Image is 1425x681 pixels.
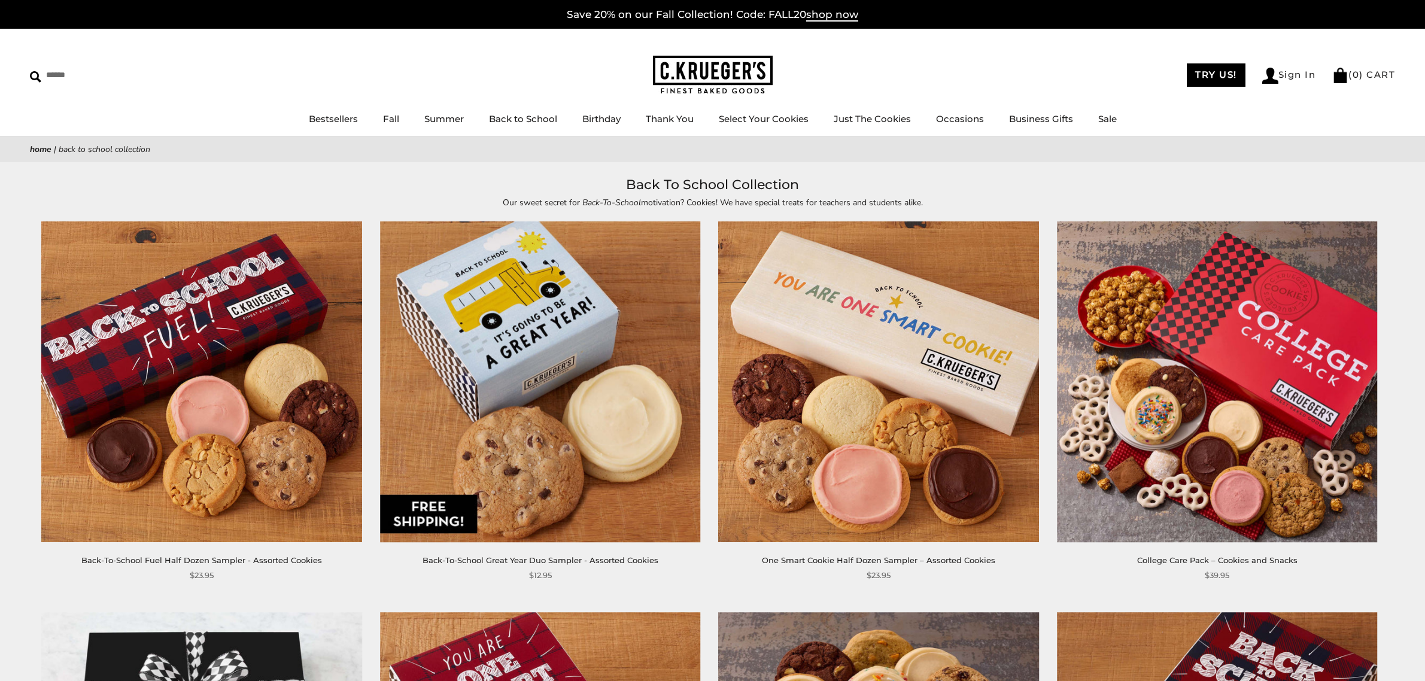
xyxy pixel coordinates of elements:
img: Bag [1332,68,1348,83]
span: | [54,144,56,155]
a: One Smart Cookie Half Dozen Sampler – Assorted Cookies [719,222,1039,542]
a: Back to School [489,113,557,124]
nav: breadcrumbs [30,142,1395,156]
span: $23.95 [867,569,891,582]
a: (0) CART [1332,69,1395,80]
em: Back-To-School [582,197,641,208]
a: Back-To-School Great Year Duo Sampler - Assorted Cookies [423,555,658,565]
span: motivation? Cookies! We have special treats for teachers and students alike. [641,197,923,208]
a: Select Your Cookies [719,113,809,124]
input: Search [30,66,172,84]
a: Sale [1098,113,1117,124]
a: Fall [383,113,399,124]
span: $39.95 [1205,569,1229,582]
a: Back-To-School Fuel Half Dozen Sampler - Assorted Cookies [81,555,322,565]
span: Our sweet secret for [503,197,582,208]
img: One Smart Cookie Half Dozen Sampler – Assorted Cookies [718,222,1038,542]
a: Save 20% on our Fall Collection! Code: FALL20shop now [567,8,858,22]
a: Summer [424,113,464,124]
img: Search [30,71,41,83]
a: Thank You [646,113,694,124]
span: $23.95 [190,569,214,582]
a: Just The Cookies [834,113,911,124]
img: Back-To-School Fuel Half Dozen Sampler - Assorted Cookies [42,222,362,542]
img: C.KRUEGER'S [653,56,773,95]
a: Birthday [582,113,621,124]
a: Home [30,144,51,155]
a: Bestsellers [309,113,358,124]
a: Business Gifts [1009,113,1073,124]
a: TRY US! [1187,63,1245,87]
span: Back To School Collection [59,144,150,155]
h1: Back To School Collection [48,174,1377,196]
a: College Care Pack – Cookies and Snacks [1137,555,1298,565]
a: One Smart Cookie Half Dozen Sampler – Assorted Cookies [762,555,995,565]
span: $12.95 [529,569,552,582]
a: Sign In [1262,68,1316,84]
img: College Care Pack – Cookies and Snacks [1057,222,1377,542]
img: Back-To-School Great Year Duo Sampler - Assorted Cookies [380,222,700,542]
span: 0 [1353,69,1360,80]
img: Account [1262,68,1278,84]
span: shop now [806,8,858,22]
a: Occasions [936,113,984,124]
